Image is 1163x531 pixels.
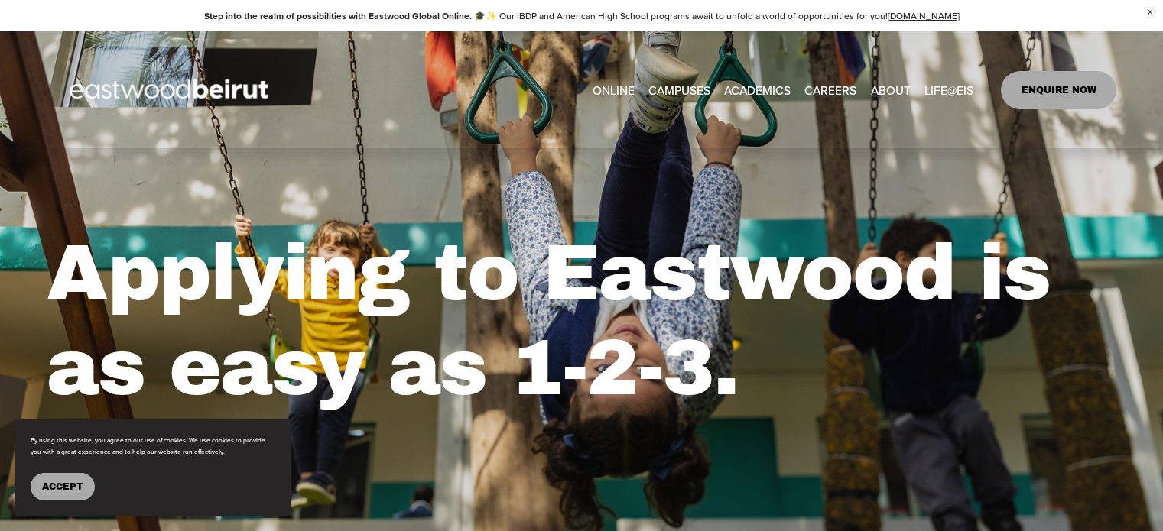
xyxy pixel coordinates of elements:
[648,79,710,101] span: CAMPUSES
[804,78,856,102] a: CAREERS
[15,419,291,516] section: Cookie banner
[42,481,83,492] span: Accept
[924,79,973,101] span: LIFE@EIS
[871,79,911,101] span: ABOUT
[924,78,973,102] a: folder dropdown
[593,78,635,102] a: ONLINE
[47,51,296,129] img: EastwoodIS Global Site
[888,9,960,22] a: [DOMAIN_NAME]
[724,78,791,102] a: folder dropdown
[724,79,791,101] span: ACADEMICS
[31,473,95,500] button: Accept
[47,226,1116,416] h1: Applying to Eastwood is as easy as 1-2-3.
[648,78,710,102] a: folder dropdown
[31,435,275,458] p: By using this website, you agree to our use of cookies. We use cookies to provide you with a grea...
[871,78,911,102] a: folder dropdown
[1001,71,1116,109] a: ENQUIRE NOW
